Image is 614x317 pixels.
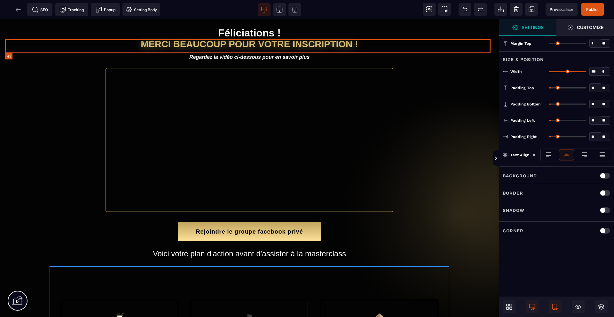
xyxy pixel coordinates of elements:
img: eef8e594c2091208b20f904e876b33d2_zeickn_envelop_white__golden_653f584d-0552-40f5-b53d-51f0027f283... [375,294,384,303]
span: Hide/Show Block [572,300,585,313]
span: Open Style Manager [556,19,614,36]
span: Settings [499,19,556,36]
span: Padding Right [510,134,537,139]
span: Publier [586,7,599,12]
span: Margin Top [510,41,531,46]
p: Corner [503,227,523,235]
span: Open Blocks [503,300,516,313]
span: Popup [96,6,115,13]
strong: Settings [522,25,544,30]
span: View components [423,3,436,16]
span: Desktop Only [526,300,539,313]
p: Background [503,172,537,180]
span: Width [510,69,522,74]
span: Padding Top [510,85,534,90]
p: Text Align [503,152,529,158]
span: Padding Bottom [510,102,540,107]
p: Shadow [503,206,524,214]
button: Rejoindre le groupe facebook privé [177,202,321,222]
strong: Customize [577,25,603,30]
span: Preview [546,3,578,16]
p: Border [503,189,523,197]
h1: Féliciations ! [5,5,494,20]
span: Open Layers [595,300,608,313]
img: 1bf18d3fcd90ab14cc8316db7502337c_zeickn_physical_modern_calendar_white_golden_0ccef65d-674e-46dd-... [115,294,124,303]
span: Previsualiser [550,7,573,12]
h2: Voici votre plan d'action avant d'assister à la masterclass [5,227,494,242]
span: Setting Body [126,6,157,13]
span: Screenshot [438,3,451,16]
span: Mobile Only [549,300,562,313]
span: Padding Left [510,118,535,123]
b: Regardez la vidéo ci-dessous pour en savoir plus [189,35,310,41]
span: SEO [32,6,48,13]
img: loading [532,153,536,157]
h1: Merci beaucoup pour votre inscription ! [5,20,494,34]
div: Size & Position [499,51,614,63]
span: Tracking [59,6,84,13]
img: 1442e595050b8db88ab8aaddfa4489e1_zeickn_mac_mockup_black_screen_golden_21476cf5-f23c-4ccc-98c7-3e... [245,294,254,303]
